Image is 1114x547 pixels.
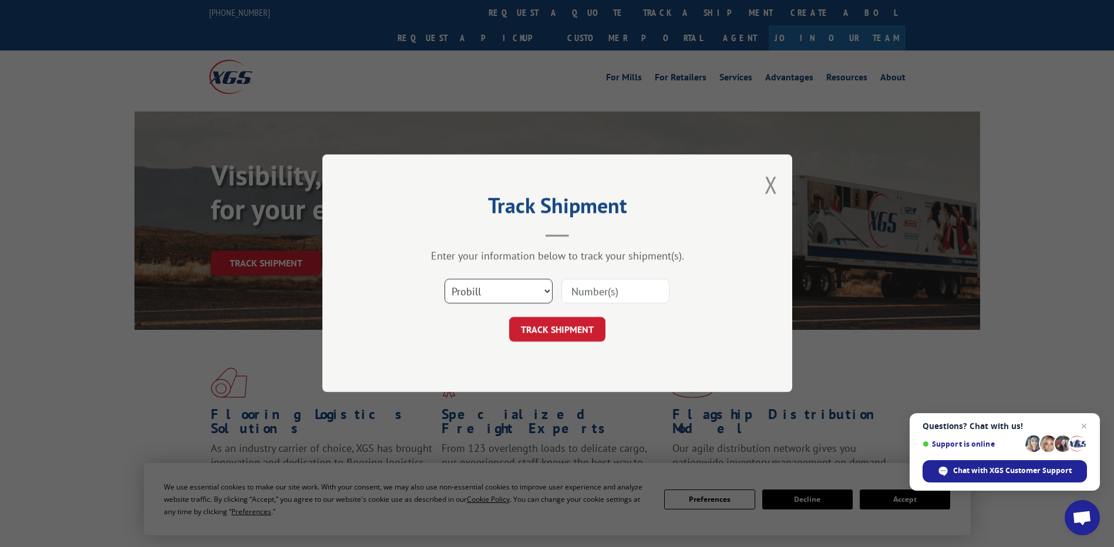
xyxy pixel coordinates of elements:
[561,279,669,304] input: Number(s)
[923,460,1087,482] span: Chat with XGS Customer Support
[765,169,778,200] button: Close modal
[923,421,1087,431] span: Questions? Chat with us!
[381,249,733,263] div: Enter your information below to track your shipment(s).
[923,440,1021,448] span: Support is online
[1065,500,1100,535] a: Open chat
[509,318,605,342] button: TRACK SHIPMENT
[381,197,733,220] h2: Track Shipment
[953,465,1072,476] span: Chat with XGS Customer Support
